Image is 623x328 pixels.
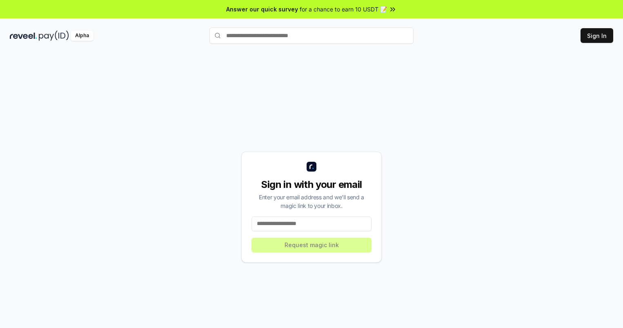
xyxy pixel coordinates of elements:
span: for a chance to earn 10 USDT 📝 [300,5,387,13]
button: Sign In [581,28,613,43]
span: Answer our quick survey [226,5,298,13]
img: pay_id [39,31,69,41]
div: Alpha [71,31,93,41]
div: Enter your email address and we’ll send a magic link to your inbox. [251,193,372,210]
div: Sign in with your email [251,178,372,191]
img: logo_small [307,162,316,172]
img: reveel_dark [10,31,37,41]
